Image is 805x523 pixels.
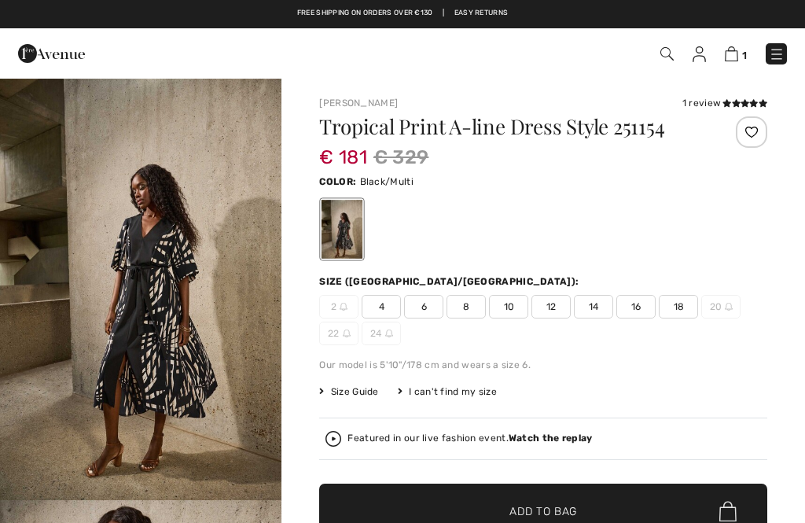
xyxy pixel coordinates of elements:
span: € 329 [373,143,429,171]
img: Search [660,47,674,61]
span: 18 [659,295,698,319]
a: 1 [725,44,747,63]
img: ring-m.svg [385,330,393,337]
img: ring-m.svg [725,303,733,311]
strong: Watch the replay [509,433,593,444]
img: ring-m.svg [343,330,351,337]
span: 24 [362,322,401,345]
span: 12 [531,295,571,319]
span: 16 [616,295,656,319]
span: Black/Multi [360,176,414,187]
span: Size Guide [319,385,378,399]
img: My Info [693,46,706,62]
a: Easy Returns [454,8,509,19]
div: I can't find my size [398,385,497,399]
div: Black/Multi [322,200,362,259]
span: Color: [319,176,356,187]
span: | [443,8,444,19]
span: 22 [319,322,358,345]
a: Free shipping on orders over €130 [297,8,433,19]
span: 20 [701,295,741,319]
span: 14 [574,295,613,319]
img: ring-m.svg [340,303,347,311]
h1: Tropical Print A-line Dress Style 251154 [319,116,693,137]
img: Menu [769,46,785,62]
span: 10 [489,295,528,319]
span: 4 [362,295,401,319]
a: 1ère Avenue [18,45,85,60]
div: Featured in our live fashion event. [347,433,592,444]
span: € 181 [319,131,367,168]
span: 6 [404,295,443,319]
iframe: Opens a widget where you can find more information [704,476,789,515]
img: Watch the replay [325,431,341,447]
img: 1ère Avenue [18,38,85,69]
span: 2 [319,295,358,319]
span: 1 [742,50,747,61]
span: Add to Bag [509,503,577,520]
div: Size ([GEOGRAPHIC_DATA]/[GEOGRAPHIC_DATA]): [319,274,582,289]
a: [PERSON_NAME] [319,98,398,109]
img: Shopping Bag [725,46,738,61]
span: 8 [447,295,486,319]
div: 1 review [682,96,767,110]
div: Our model is 5'10"/178 cm and wears a size 6. [319,358,767,372]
